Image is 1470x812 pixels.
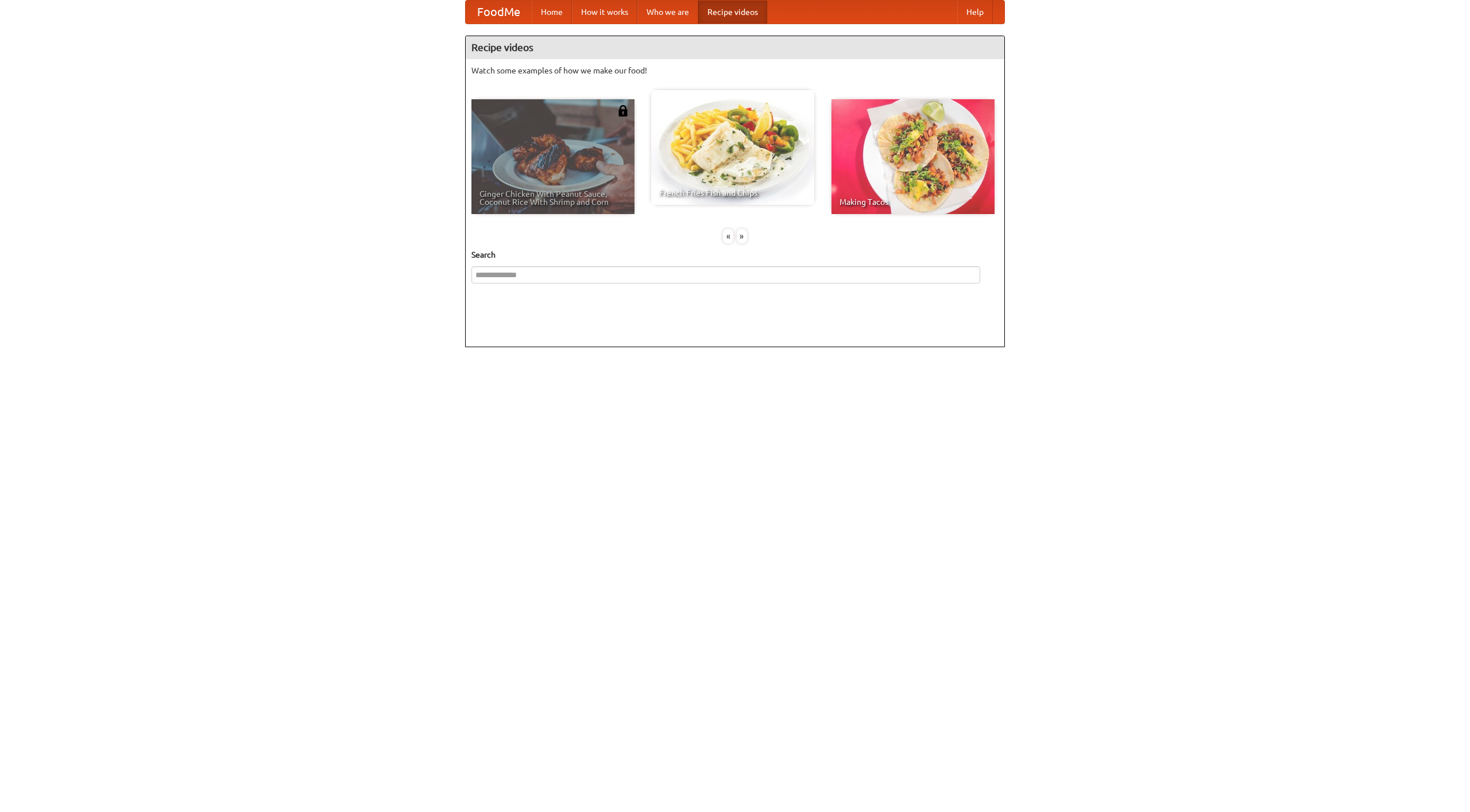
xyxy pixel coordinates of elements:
a: Help [957,1,993,24]
img: 483408.png [617,105,629,116]
h4: Recipe videos [466,36,1004,59]
a: French Fries Fish and Chips [651,90,814,205]
a: Who we are [637,1,698,24]
a: Making Tacos [831,99,995,214]
a: FoodMe [466,1,532,24]
span: French Fries Fish and Chips [659,189,806,197]
div: » [737,229,747,243]
div: « [723,229,733,243]
a: How it works [572,1,637,24]
a: Home [532,1,572,24]
h5: Search [471,249,999,261]
span: Making Tacos [840,198,987,206]
a: Recipe videos [698,1,767,24]
p: Watch some examples of how we make our food! [471,65,999,76]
